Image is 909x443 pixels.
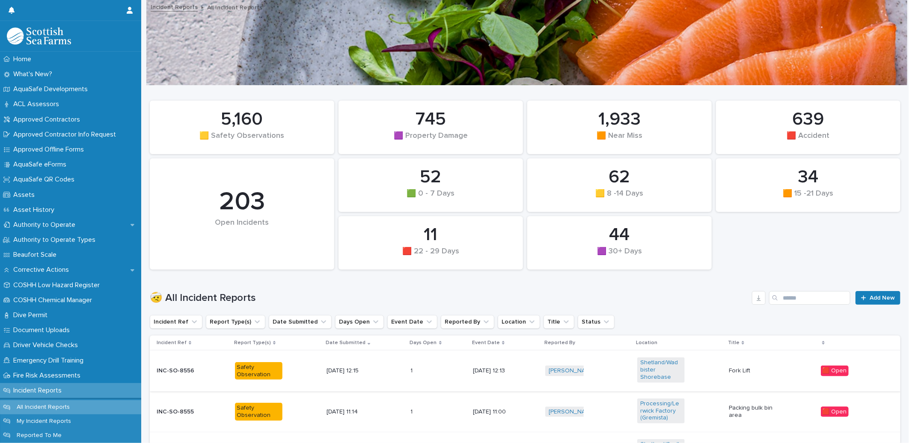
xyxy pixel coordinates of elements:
p: [DATE] 11:14 [327,408,374,416]
div: Safety Observation [235,362,282,380]
button: Title [544,315,574,329]
p: Beaufort Scale [10,251,63,259]
div: 1,933 [542,109,697,130]
p: What's New? [10,70,59,78]
div: 62 [542,166,697,188]
button: Report Type(s) [206,315,265,329]
p: INC-SO-8555 [157,408,204,416]
p: Assets [10,191,42,199]
p: Incident Ref [157,338,187,348]
p: Dive Permit [10,311,54,319]
p: Asset History [10,206,61,214]
div: 5,160 [164,109,320,130]
p: Date Submitted [326,338,365,348]
button: Incident Ref [150,315,202,329]
a: Incident Reports [151,2,198,12]
p: 1 [411,407,415,416]
button: Event Date [387,315,437,329]
p: [DATE] 12:13 [473,367,520,375]
div: 🟩 0 - 7 Days [353,189,508,207]
div: Safety Observation [235,403,282,421]
tr: INC-SO-8556Safety Observation[DATE] 12:1511 [DATE] 12:13[PERSON_NAME] Shetland/Wadbister Shorebas... [150,351,900,391]
p: Authority to Operate [10,221,82,229]
p: Incident Reports [10,387,68,395]
p: Report Type(s) [234,338,271,348]
p: Location [636,338,658,348]
span: Add New [870,295,895,301]
div: 639 [731,109,886,130]
a: Processing/Lerwick Factory (Gremista) [641,400,681,422]
p: Title [728,338,740,348]
div: 🟧 15 -21 Days [731,189,886,207]
p: Packing bulk bin area [729,404,776,419]
div: 52 [353,166,508,188]
div: 🟥 22 - 29 Days [353,247,508,265]
div: 🟥 Open [821,407,849,417]
p: INC-SO-8556 [157,367,204,375]
a: [PERSON_NAME] [549,367,595,375]
tr: INC-SO-8555Safety Observation[DATE] 11:1411 [DATE] 11:00[PERSON_NAME] Processing/Lerwick Factory ... [150,391,900,432]
button: Status [578,315,615,329]
p: Approved Offline Forms [10,146,91,154]
div: 🟨 8 -14 Days [542,189,697,207]
p: COSHH Chemical Manager [10,296,99,304]
div: 🟨 Safety Observations [164,131,320,149]
p: Event Date [472,338,500,348]
div: 44 [542,224,697,246]
div: 🟥 Open [821,366,849,376]
p: Reported By [544,338,575,348]
div: 🟥 Accident [731,131,886,149]
div: 745 [353,109,508,130]
p: Approved Contractors [10,116,87,124]
div: 34 [731,166,886,188]
p: All Incident Reports [10,404,77,411]
p: All Incident Reports [207,2,262,12]
p: AquaSafe eForms [10,161,73,169]
p: Document Uploads [10,326,77,334]
div: 🟪 Property Damage [353,131,508,149]
a: [PERSON_NAME] [549,408,595,416]
p: Fork Lift [729,367,776,375]
p: ACL Assessors [10,100,66,108]
p: Corrective Actions [10,266,76,274]
p: AquaSafe Developments [10,85,95,93]
button: Date Submitted [269,315,332,329]
p: Days Open [410,338,437,348]
p: Emergency Drill Training [10,357,90,365]
h1: 🤕 All Incident Reports [150,292,749,304]
p: Reported To Me [10,432,68,439]
div: 🟧 Near Miss [542,131,697,149]
p: AquaSafe QR Codes [10,175,81,184]
a: Add New [856,291,900,305]
div: Open Incidents [164,218,320,245]
input: Search [769,291,850,305]
p: My Incident Reports [10,418,78,425]
p: Fire Risk Assessments [10,372,87,380]
p: Driver Vehicle Checks [10,341,85,349]
p: [DATE] 11:00 [473,408,520,416]
img: bPIBxiqnSb2ggTQWdOVV [7,27,71,45]
div: 203 [164,187,320,217]
div: 🟪 30+ Days [542,247,697,265]
a: Shetland/Wadbister Shorebase [641,359,681,381]
p: COSHH Low Hazard Register [10,281,107,289]
button: Days Open [335,315,384,329]
p: 1 [411,366,415,375]
p: Authority to Operate Types [10,236,102,244]
p: [DATE] 12:15 [327,367,374,375]
p: Approved Contractor Info Request [10,131,123,139]
div: 11 [353,224,508,246]
button: Reported By [441,315,494,329]
button: Location [498,315,540,329]
p: Home [10,55,38,63]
